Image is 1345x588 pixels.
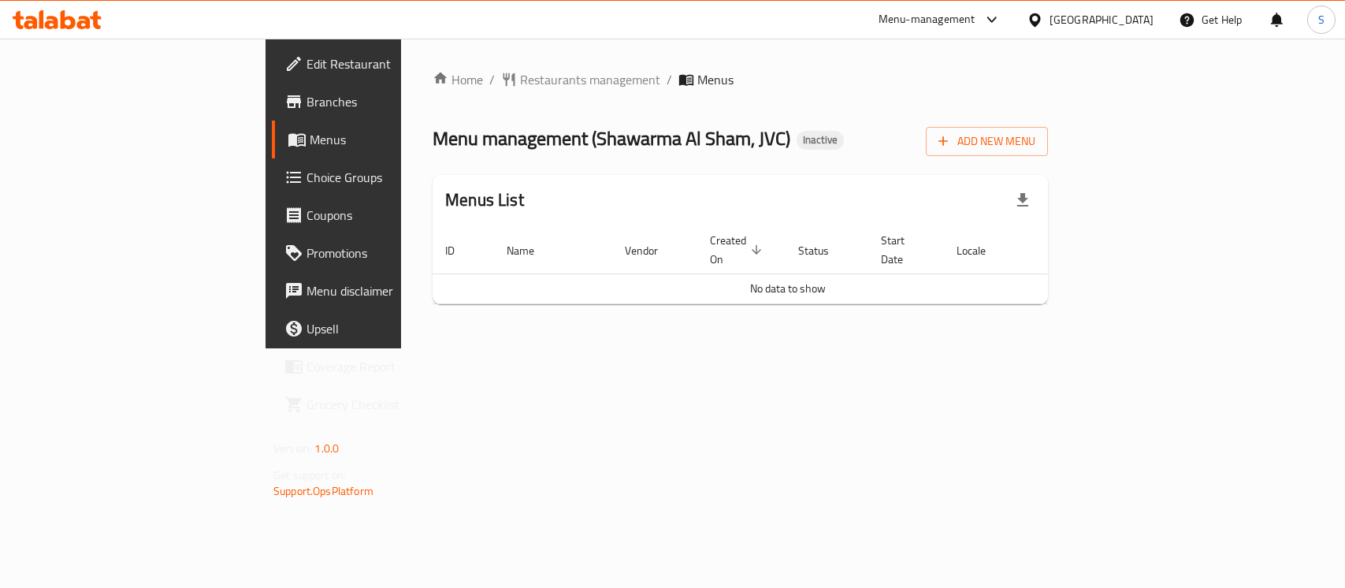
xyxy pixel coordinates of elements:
[272,385,490,423] a: Grocery Checklist
[507,241,555,260] span: Name
[307,319,477,338] span: Upsell
[273,465,346,486] span: Get support on:
[272,310,490,348] a: Upsell
[750,278,826,299] span: No data to show
[520,70,660,89] span: Restaurants management
[307,395,477,414] span: Grocery Checklist
[433,226,1143,304] table: enhanced table
[307,206,477,225] span: Coupons
[272,348,490,385] a: Coverage Report
[957,241,1006,260] span: Locale
[501,70,660,89] a: Restaurants management
[667,70,672,89] li: /
[314,438,339,459] span: 1.0.0
[307,281,477,300] span: Menu disclaimer
[272,234,490,272] a: Promotions
[445,241,475,260] span: ID
[625,241,678,260] span: Vendor
[272,196,490,234] a: Coupons
[879,10,975,29] div: Menu-management
[938,132,1035,151] span: Add New Menu
[445,188,524,212] h2: Menus List
[310,130,477,149] span: Menus
[1318,11,1325,28] span: S
[697,70,734,89] span: Menus
[798,241,849,260] span: Status
[797,133,844,147] span: Inactive
[926,127,1048,156] button: Add New Menu
[881,231,925,269] span: Start Date
[710,231,767,269] span: Created On
[307,168,477,187] span: Choice Groups
[433,70,1048,89] nav: breadcrumb
[797,131,844,150] div: Inactive
[1050,11,1154,28] div: [GEOGRAPHIC_DATA]
[307,54,477,73] span: Edit Restaurant
[272,158,490,196] a: Choice Groups
[272,272,490,310] a: Menu disclaimer
[307,244,477,262] span: Promotions
[307,357,477,376] span: Coverage Report
[272,83,490,121] a: Branches
[307,92,477,111] span: Branches
[272,121,490,158] a: Menus
[489,70,495,89] li: /
[273,438,312,459] span: Version:
[433,121,790,156] span: Menu management ( Shawarma Al Sham, JVC )
[272,45,490,83] a: Edit Restaurant
[1025,226,1143,274] th: Actions
[1004,181,1042,219] div: Export file
[273,481,373,501] a: Support.OpsPlatform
